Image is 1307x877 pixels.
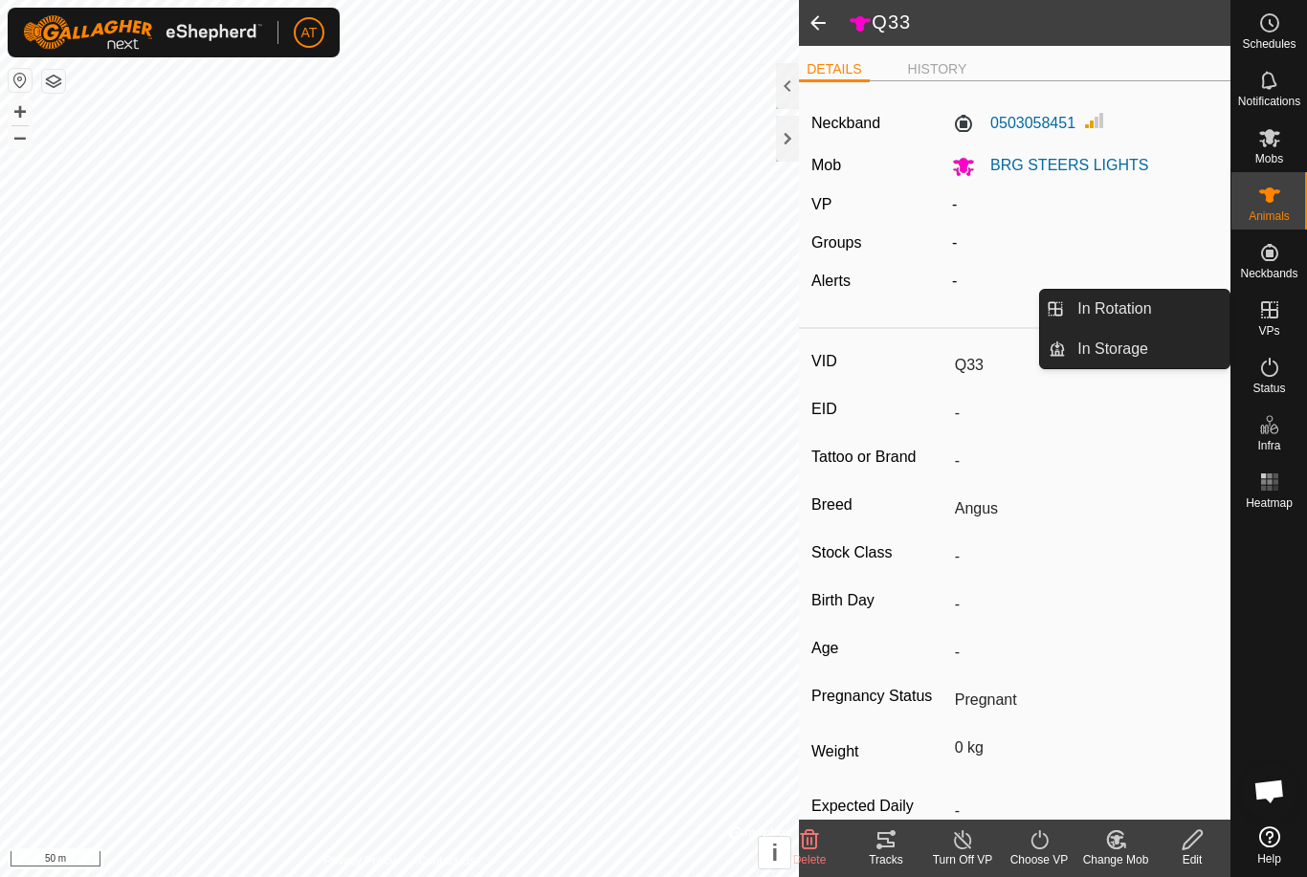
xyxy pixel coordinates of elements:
a: In Rotation [1066,290,1229,328]
div: Tracks [848,851,924,868]
span: In Storage [1077,338,1148,361]
label: Alerts [811,273,851,289]
span: Notifications [1238,96,1300,107]
a: Privacy Policy [324,852,396,869]
span: Heatmap [1246,497,1293,509]
label: VID [811,349,947,374]
label: Pregnancy Status [811,684,947,709]
img: Signal strength [1083,109,1106,132]
span: Mobs [1255,153,1283,164]
div: - [944,231,1226,254]
li: In Storage [1040,330,1229,368]
a: Contact Us [418,852,475,869]
button: – [9,125,32,148]
label: Age [811,636,947,661]
div: Change Mob [1077,851,1154,868]
img: Gallagher Logo [23,15,262,50]
label: Groups [811,234,861,251]
label: 0503058451 [952,112,1075,135]
span: Infra [1257,440,1280,451]
li: In Rotation [1040,290,1229,328]
div: Open chat [1241,762,1298,820]
label: Breed [811,493,947,517]
label: Expected Daily Weight Gain [811,795,947,841]
label: Birth Day [811,588,947,613]
button: + [9,100,32,123]
li: DETAILS [799,59,869,82]
label: EID [811,397,947,422]
span: Animals [1249,210,1290,222]
span: Neckbands [1240,268,1297,279]
span: Status [1252,383,1285,394]
span: Schedules [1242,38,1296,50]
span: In Rotation [1077,297,1151,320]
div: - [944,270,1226,293]
button: Map Layers [42,70,65,93]
app-display-virtual-paddock-transition: - [952,196,957,212]
div: Turn Off VP [924,851,1001,868]
label: Weight [811,732,947,772]
span: VPs [1258,325,1279,337]
span: BRG STEERS LIGHTS [975,157,1148,173]
button: Reset Map [9,69,32,92]
div: Choose VP [1001,851,1077,868]
li: HISTORY [900,59,975,79]
button: i [759,837,790,868]
a: Help [1231,819,1307,872]
label: Neckband [811,112,880,135]
span: i [771,840,778,866]
span: Help [1257,853,1281,865]
div: Edit [1154,851,1230,868]
label: Stock Class [811,540,947,565]
span: Delete [793,853,827,866]
a: In Storage [1066,330,1229,368]
label: Tattoo or Brand [811,445,947,470]
label: Mob [811,157,841,173]
label: VP [811,196,831,212]
h2: Q33 [849,11,1230,35]
span: AT [301,23,318,43]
